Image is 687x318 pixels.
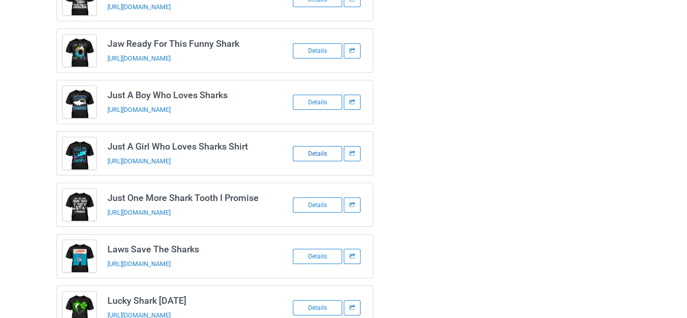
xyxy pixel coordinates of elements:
a: Details [293,46,344,54]
div: Details [293,95,342,110]
div: Details [293,249,342,265]
a: [URL][DOMAIN_NAME] [107,54,171,62]
a: [URL][DOMAIN_NAME] [107,3,171,11]
div: Details [293,43,342,59]
h3: Laws Save The Sharks [107,243,268,255]
a: Details [293,98,344,106]
h3: Jaw Ready For This Funny Shark [107,38,268,49]
a: Details [293,149,344,157]
a: [URL][DOMAIN_NAME] [107,106,171,113]
h3: Just A Boy Who Loves Sharks [107,89,268,101]
a: Details [293,252,344,260]
a: Details [293,303,344,311]
div: Details [293,300,342,316]
div: Details [293,146,342,162]
h3: Lucky Shark [DATE] [107,295,268,306]
a: [URL][DOMAIN_NAME] [107,260,171,268]
h3: Just A Girl Who Loves Sharks Shirt [107,140,268,152]
a: [URL][DOMAIN_NAME] [107,157,171,165]
a: [URL][DOMAIN_NAME] [107,209,171,216]
div: Details [293,197,342,213]
a: Details [293,200,344,209]
h3: Just One More Shark Tooth I Promise [107,192,268,204]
